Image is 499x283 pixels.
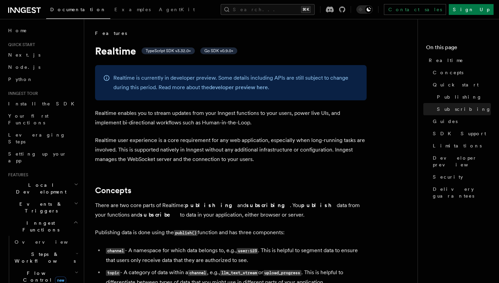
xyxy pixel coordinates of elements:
button: Local Development [5,179,80,198]
strong: subscribing [246,202,290,208]
code: publish() [174,230,198,236]
button: Search...⌘K [221,4,315,15]
span: Developer preview [433,155,491,168]
strong: publishing [185,202,237,208]
span: Events & Triggers [5,201,74,214]
h4: On this page [426,43,491,54]
a: Realtime [426,54,491,66]
span: SDK Support [433,130,486,137]
span: Install the SDK [8,101,78,106]
a: Security [430,171,491,183]
a: Contact sales [384,4,446,15]
span: Next.js [8,52,40,58]
span: Inngest Functions [5,220,73,233]
span: Quick start [5,42,35,47]
span: Overview [15,239,85,245]
code: channel [106,248,125,254]
a: Overview [12,236,80,248]
a: Documentation [46,2,110,19]
span: Home [8,27,27,34]
span: Node.js [8,64,40,70]
button: Toggle dark mode [356,5,373,14]
span: Your first Functions [8,113,49,125]
a: Developer preview [430,152,491,171]
a: Python [5,73,80,85]
span: Local Development [5,182,74,195]
span: Realtime [429,57,463,64]
a: Sign Up [449,4,494,15]
span: Features [5,172,28,178]
a: Subscribing [434,103,491,115]
span: AgentKit [159,7,195,12]
a: Delivery guarantees [430,183,491,202]
p: Realtime is currently in developer preview. Some details including APIs are still subject to chan... [113,73,358,92]
a: Home [5,24,80,37]
button: Events & Triggers [5,198,80,217]
span: Security [433,174,463,180]
p: Publishing data is done using the function and has three components: [95,228,367,238]
a: SDK Support [430,127,491,140]
button: Inngest Functions [5,217,80,236]
a: Concepts [430,66,491,79]
a: Your first Functions [5,110,80,129]
a: Concepts [95,186,131,195]
code: upload_progress [263,270,301,276]
span: Subscribing [437,106,491,113]
a: Setting up your app [5,148,80,167]
p: There are two core parts of Realtime: and . You data from your functions and to data in your appl... [95,201,367,220]
span: Documentation [50,7,106,12]
strong: publish [301,202,337,208]
a: Guides [430,115,491,127]
span: Examples [114,7,151,12]
kbd: ⌘K [301,6,311,13]
span: Delivery guarantees [433,186,491,199]
span: Limitations [433,142,482,149]
span: Python [8,77,33,82]
a: Limitations [430,140,491,152]
p: Realtime user experience is a core requirement for any web application, especially when long-runn... [95,136,367,164]
span: TypeScript SDK v3.32.0+ [146,48,191,54]
span: Features [95,30,127,37]
span: Leveraging Steps [8,132,66,144]
li: - A namespace for which data belongs to, e.g., . This is helpful to segment data to ensure that u... [104,246,367,265]
span: Concepts [433,69,463,76]
button: Steps & Workflows [12,248,80,267]
span: Steps & Workflows [12,251,76,264]
a: Next.js [5,49,80,61]
span: Quick start [433,81,479,88]
a: Publishing [434,91,491,103]
p: Realtime enables you to stream updates from your Inngest functions to your users, power live UIs,... [95,108,367,127]
a: developer preview here [209,84,268,90]
h1: Realtime [95,45,367,57]
span: Setting up your app [8,151,67,163]
code: channel [188,270,207,276]
a: Quick start [430,79,491,91]
code: user:123 [237,248,258,254]
a: Examples [110,2,155,18]
code: llm_text_stream [220,270,258,276]
a: Leveraging Steps [5,129,80,148]
a: Node.js [5,61,80,73]
strong: subscribe [140,211,180,218]
a: Install the SDK [5,98,80,110]
code: topic [106,270,120,276]
span: Guides [433,118,458,125]
span: Inngest tour [5,91,38,96]
span: Go SDK v0.9.0+ [204,48,233,54]
span: Publishing [437,94,482,100]
a: AgentKit [155,2,199,18]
